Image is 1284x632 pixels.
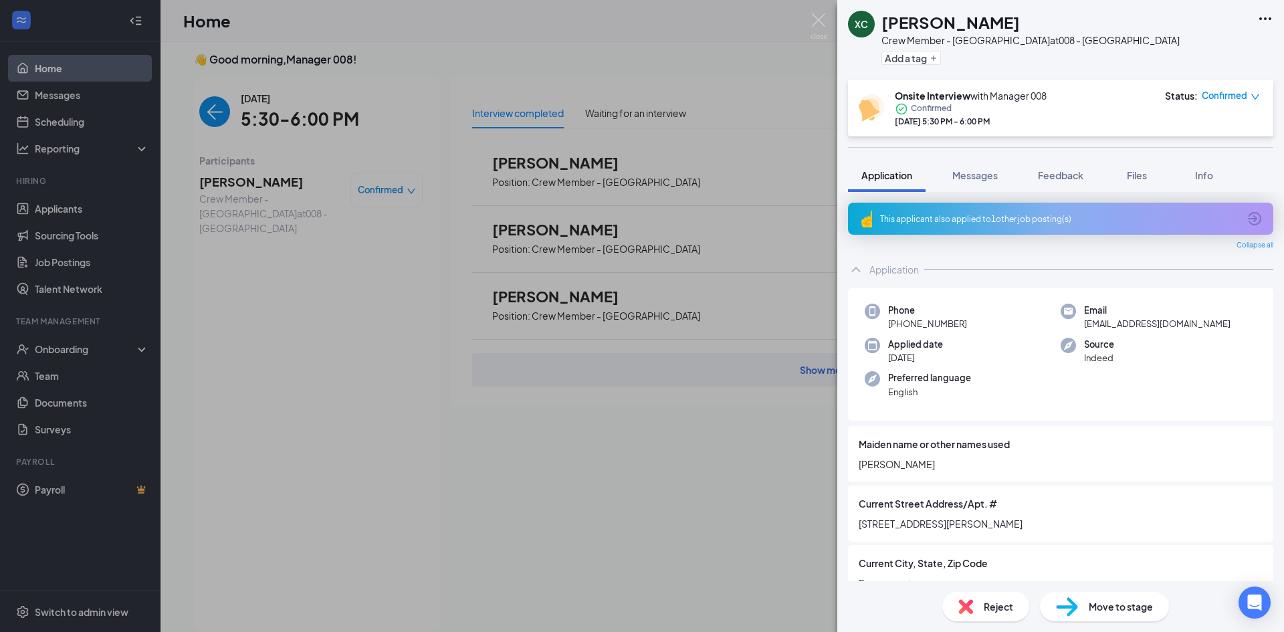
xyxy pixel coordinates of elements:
[895,89,1047,102] div: with Manager 008
[895,116,1047,127] div: [DATE] 5:30 PM - 6:00 PM
[881,51,941,65] button: PlusAdd a tag
[869,263,919,276] div: Application
[888,338,943,351] span: Applied date
[895,90,970,102] b: Onsite Interview
[1038,169,1083,181] span: Feedback
[859,496,997,511] span: Current Street Address/Apt. #
[888,351,943,364] span: [DATE]
[859,576,1263,591] span: Rougemont
[861,169,912,181] span: Application
[855,17,868,31] div: XC
[888,385,971,399] span: English
[1084,304,1230,317] span: Email
[1237,240,1273,251] span: Collapse all
[859,457,1263,471] span: [PERSON_NAME]
[881,11,1020,33] h1: [PERSON_NAME]
[1084,338,1114,351] span: Source
[859,516,1263,531] span: [STREET_ADDRESS][PERSON_NAME]
[1251,92,1260,102] span: down
[1165,89,1198,102] div: Status :
[888,317,967,330] span: [PHONE_NUMBER]
[1089,599,1153,614] span: Move to stage
[880,213,1239,225] div: This applicant also applied to 1 other job posting(s)
[1247,211,1263,227] svg: ArrowCircle
[1239,587,1271,619] div: Open Intercom Messenger
[984,599,1013,614] span: Reject
[1127,169,1147,181] span: Files
[1195,169,1213,181] span: Info
[888,371,971,385] span: Preferred language
[911,102,952,116] span: Confirmed
[1202,89,1247,102] span: Confirmed
[848,261,864,278] svg: ChevronUp
[881,33,1180,47] div: Crew Member - [GEOGRAPHIC_DATA] at 008 - [GEOGRAPHIC_DATA]
[930,54,938,62] svg: Plus
[888,304,967,317] span: Phone
[952,169,998,181] span: Messages
[859,556,988,570] span: Current City, State, Zip Code
[1084,317,1230,330] span: [EMAIL_ADDRESS][DOMAIN_NAME]
[895,102,908,116] svg: CheckmarkCircle
[1084,351,1114,364] span: Indeed
[1257,11,1273,27] svg: Ellipses
[859,437,1010,451] span: Maiden name or other names used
